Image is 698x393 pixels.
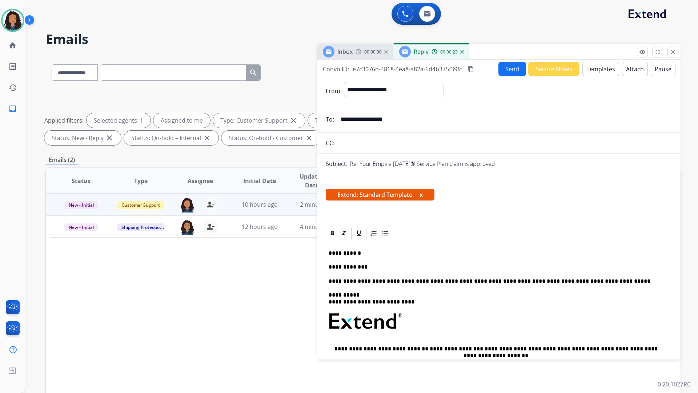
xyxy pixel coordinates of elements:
[364,49,382,55] span: 00:00:30
[243,176,276,185] span: Initial Date
[327,228,338,239] div: Bold
[326,87,342,95] p: From:
[8,104,17,113] mat-icon: inbox
[242,223,278,231] span: 12 hours ago
[46,32,681,47] h2: Emails
[498,62,526,76] button: Send
[658,380,691,389] p: 0.20.1027RC
[326,159,348,168] p: Subject:
[105,134,114,142] mat-icon: close
[380,228,391,239] div: Bullet List
[64,201,98,209] span: New - Initial
[153,113,210,128] div: Assigned to me
[582,62,619,76] button: Templates
[670,49,676,55] mat-icon: close
[296,172,329,190] span: Updated Date
[622,62,648,76] button: Attach
[44,116,84,125] p: Applied filters:
[188,176,213,185] span: Assignee
[528,62,579,76] button: Secure Notes
[289,116,298,125] mat-icon: close
[206,200,215,209] mat-icon: person_remove
[117,201,164,209] span: Customer Support
[44,131,121,145] div: Status: New - Reply
[64,223,98,231] span: New - Initial
[3,10,23,31] img: avatar
[249,68,258,77] mat-icon: search
[8,41,17,50] mat-icon: home
[368,228,379,239] div: Ordered List
[221,131,321,145] div: Status: On-hold - Customer
[350,159,495,168] p: Re: Your Empire [DATE]® Service Plan claim is approved
[202,134,211,142] mat-icon: close
[323,65,349,74] p: Convo ID:
[8,83,17,92] mat-icon: history
[124,131,218,145] div: Status: On-hold – Internal
[300,223,339,231] span: 4 minutes ago
[420,190,423,199] button: x
[326,189,434,201] span: Extend: Standard Template
[353,65,462,73] span: e7c3076b-4818-4ea8-a82a-6d4b375f39fc
[134,176,148,185] span: Type
[242,201,278,209] span: 10 hours ago
[305,134,313,142] mat-icon: close
[414,48,429,56] span: Reply
[180,219,194,235] img: agent-avatar
[213,113,305,128] div: Type: Customer Support
[353,228,364,239] div: Underline
[72,176,91,185] span: Status
[46,155,78,164] p: Emails (2)
[117,223,167,231] span: Shipping Protection
[440,49,458,55] span: 00:00:23
[300,201,339,209] span: 2 minutes ago
[8,62,17,71] mat-icon: list_alt
[87,113,151,128] div: Selected agents: 1
[468,66,474,72] mat-icon: content_copy
[338,228,349,239] div: Italic
[654,49,661,55] mat-icon: fullscreen
[326,139,334,147] p: CC:
[308,113,403,128] div: Type: Shipping Protection
[651,62,675,76] button: Pause
[326,115,334,124] p: To:
[206,222,215,231] mat-icon: person_remove
[639,49,646,55] mat-icon: remove_red_eye
[337,48,353,56] span: Inbox
[180,197,194,213] img: agent-avatar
